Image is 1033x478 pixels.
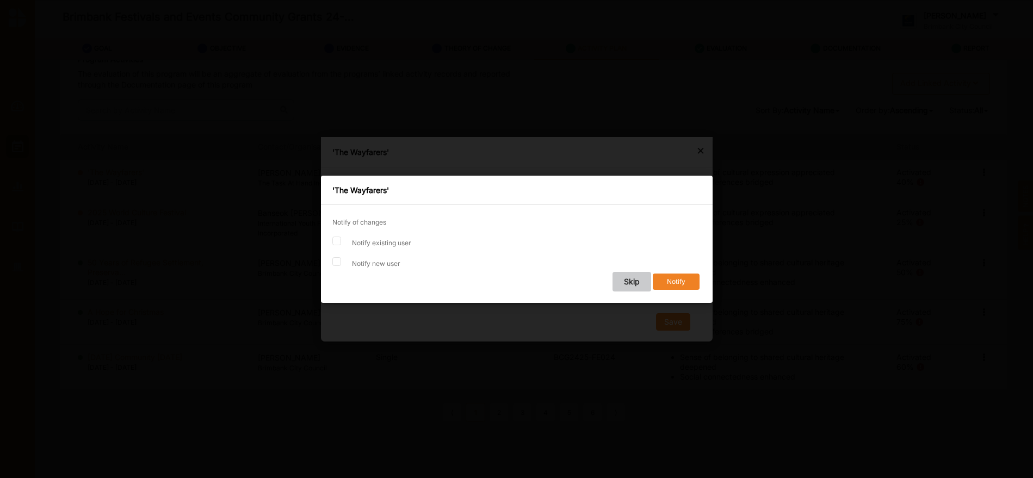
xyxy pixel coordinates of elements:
button: Skip [612,272,651,291]
label: Notify of changes [332,218,386,227]
button: Notify [653,273,700,290]
label: Notify new user [352,259,400,268]
label: Notify existing user [352,238,411,247]
div: 'The Wayfarers' [321,176,713,205]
